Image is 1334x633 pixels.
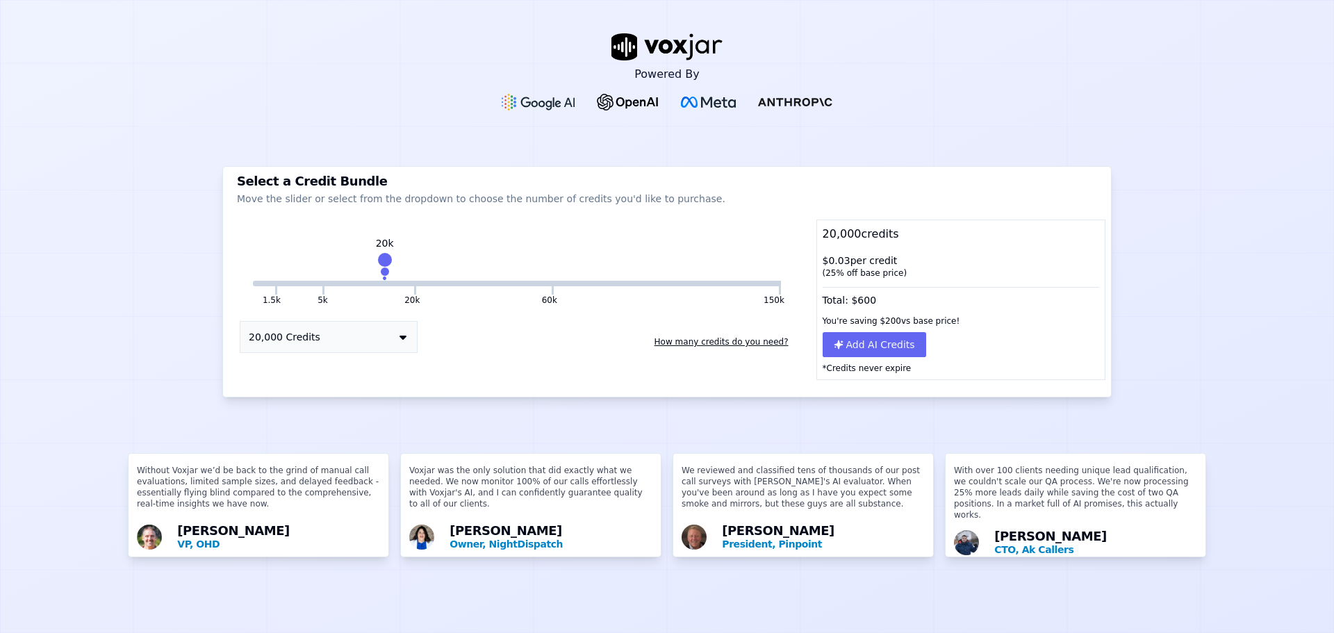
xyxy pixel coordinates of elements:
button: 1.5k [253,281,275,286]
p: Powered By [634,66,700,83]
p: Owner, NightDispatch [450,537,652,551]
button: 20k [324,281,415,286]
div: 20k [376,236,394,250]
p: CTO, Ak Callers [994,543,1197,557]
p: VP, OHD [177,537,380,551]
button: 20,000 Credits [240,321,418,353]
img: Avatar [954,530,979,555]
img: Avatar [137,525,162,550]
div: $ 0.03 per credit [817,248,1105,284]
button: 1.5k [263,295,281,306]
div: [PERSON_NAME] [450,525,652,551]
button: 5k [277,281,322,286]
p: With over 100 clients needing unique lead qualification, we couldn't scale our QA process. We're ... [954,465,1197,526]
p: President, Pinpoint [722,537,925,551]
div: Total: $ 600 [817,284,1105,310]
img: OpenAI Logo [597,94,659,110]
p: Voxjar was the only solution that did exactly what we needed. We now monitor 100% of our calls ef... [409,465,652,520]
p: *Credits never expire [817,357,1105,379]
div: ( 25 % off base price) [823,268,1099,279]
img: Avatar [682,525,707,550]
button: 20k [404,295,420,306]
button: How many credits do you need? [649,331,794,353]
div: You're saving $ 200 vs base price! [817,310,1105,332]
img: Avatar [409,525,434,550]
div: [PERSON_NAME] [722,525,925,551]
p: We reviewed and classified tens of thousands of our post call surveys with [PERSON_NAME]'s AI eva... [682,465,925,520]
div: 20,000 credits [817,220,1105,248]
img: Meta Logo [681,97,736,108]
button: 150k [554,281,779,286]
div: [PERSON_NAME] [177,525,380,551]
button: Add AI Credits [823,332,926,357]
button: 150k [764,295,784,306]
h3: Select a Credit Bundle [237,175,1097,188]
p: Without Voxjar we’d be back to the grind of manual call evaluations, limited sample sizes, and de... [137,465,380,520]
button: 5k [318,295,328,306]
button: 60k [542,295,557,306]
div: [PERSON_NAME] [994,530,1197,557]
img: Google gemini Logo [502,94,575,110]
button: 60k [416,281,551,286]
img: voxjar logo [611,33,723,60]
p: Move the slider or select from the dropdown to choose the number of credits you'd like to purchase. [237,192,1097,206]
